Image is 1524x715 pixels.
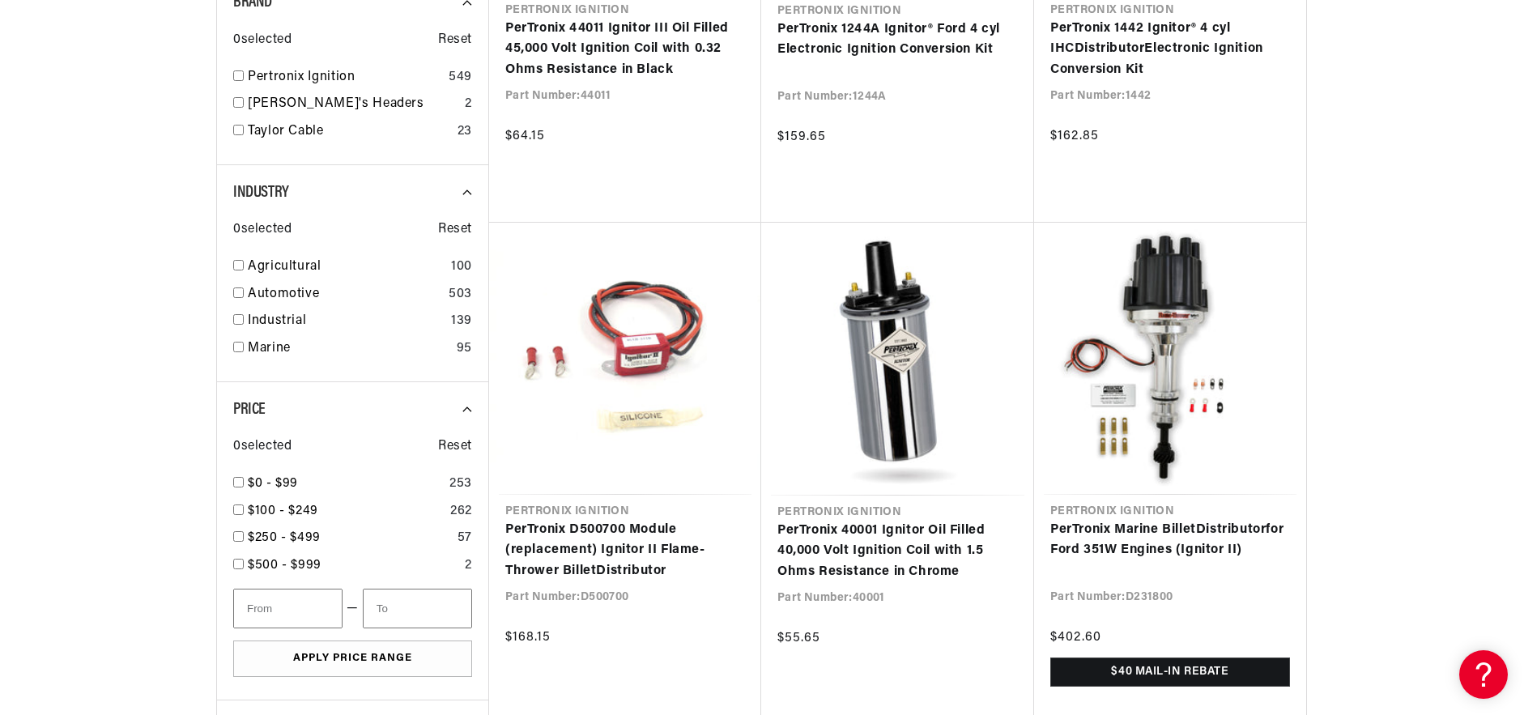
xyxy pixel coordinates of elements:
a: PerTronix 1442 Ignitor® 4 cyl IHCDistributorElectronic Ignition Conversion Kit [1050,19,1290,81]
span: $500 - $999 [248,559,321,572]
div: 23 [458,121,472,143]
span: Price [233,402,266,418]
a: Pertronix Ignition [248,67,442,88]
a: [PERSON_NAME]'s Headers [248,94,458,115]
a: PerTronix D500700 Module (replacement) Ignitor II Flame-Thrower BilletDistributor [505,520,745,582]
span: Reset [438,436,472,458]
div: 2 [465,555,472,577]
a: PerTronix 1244A Ignitor® Ford 4 cyl Electronic Ignition Conversion Kit [777,19,1018,61]
span: Industry [233,185,289,201]
input: From [233,589,343,628]
a: Industrial [248,311,445,332]
a: Marine [248,338,450,360]
div: 262 [450,501,472,522]
div: 253 [449,474,472,495]
span: 0 selected [233,30,292,51]
a: PerTronix 40001 Ignitor Oil Filled 40,000 Volt Ignition Coil with 1.5 Ohms Resistance in Chrome [777,521,1018,583]
span: 0 selected [233,219,292,240]
a: Agricultural [248,257,445,278]
a: PerTronix Marine BilletDistributorfor Ford 351W Engines (Ignitor II) [1050,520,1290,561]
div: 100 [451,257,472,278]
span: 0 selected [233,436,292,458]
span: Reset [438,30,472,51]
span: $0 - $99 [248,477,298,490]
div: 2 [465,94,472,115]
button: Apply Price Range [233,641,472,677]
input: To [363,589,472,628]
div: 549 [449,67,472,88]
span: Reset [438,219,472,240]
span: — [347,598,359,619]
div: 503 [449,284,472,305]
a: PerTronix 44011 Ignitor III Oil Filled 45,000 Volt Ignition Coil with 0.32 Ohms Resistance in Black [505,19,745,81]
span: $250 - $499 [248,531,321,544]
a: Taylor Cable [248,121,451,143]
a: Automotive [248,284,442,305]
span: $100 - $249 [248,504,318,517]
div: 139 [451,311,472,332]
div: 57 [458,528,472,549]
div: 95 [457,338,472,360]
